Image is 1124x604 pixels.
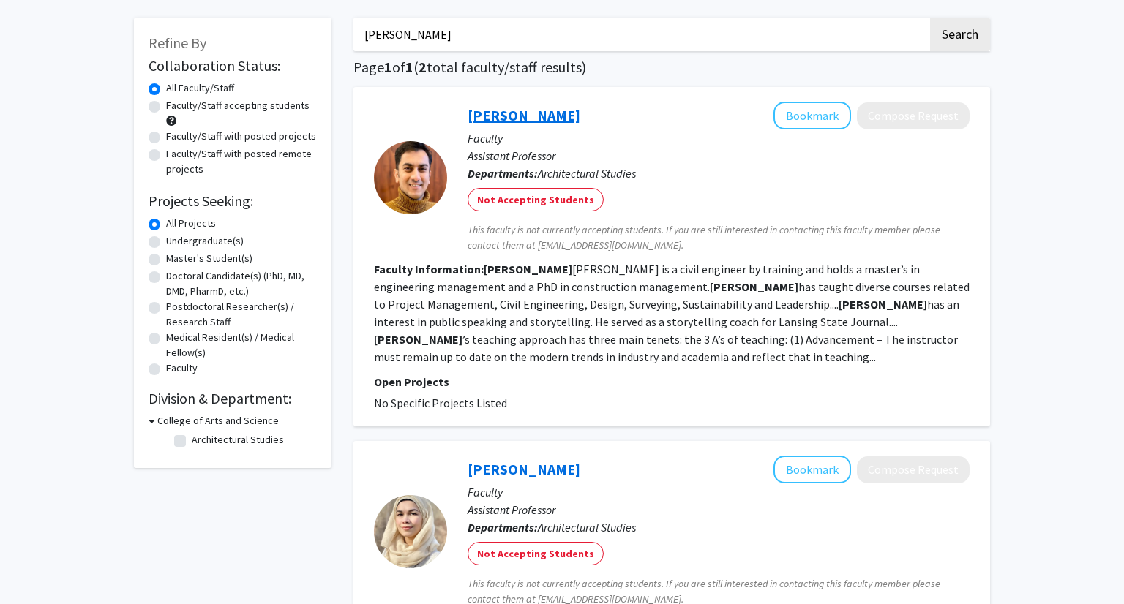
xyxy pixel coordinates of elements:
span: This faculty is not currently accepting students. If you are still interested in contacting this ... [468,222,970,253]
input: Search Keywords [353,18,928,51]
b: Departments: [468,166,538,181]
label: Faculty/Staff accepting students [166,98,310,113]
span: No Specific Projects Listed [374,396,507,410]
button: Add Rabia Faizan to Bookmarks [773,456,851,483]
span: 1 [405,58,413,76]
label: Undergraduate(s) [166,233,244,249]
p: Faculty [468,129,970,147]
button: Compose Request to Faizan Shafique [857,102,970,129]
button: Search [930,18,990,51]
h2: Division & Department: [149,390,317,407]
button: Compose Request to Rabia Faizan [857,456,970,483]
label: Faculty/Staff with posted remote projects [166,146,317,177]
span: Architectural Studies [538,166,636,181]
label: Medical Resident(s) / Medical Fellow(s) [166,330,317,360]
b: [PERSON_NAME] [484,262,572,276]
label: All Faculty/Staff [166,80,234,96]
p: Assistant Professor [468,147,970,165]
span: 2 [419,58,427,76]
span: 1 [384,58,392,76]
label: All Projects [166,216,216,231]
b: Faculty Information: [374,262,484,276]
label: Master's Student(s) [166,251,252,266]
p: Faculty [468,483,970,501]
label: Faculty [166,360,198,376]
a: [PERSON_NAME] [468,460,580,478]
iframe: Chat [11,538,62,593]
b: [PERSON_NAME] [839,297,927,312]
span: Architectural Studies [538,520,636,535]
b: Departments: [468,520,538,535]
h1: Page of ( total faculty/staff results) [353,58,990,76]
label: Doctoral Candidate(s) (PhD, MD, DMD, PharmD, etc.) [166,268,317,299]
button: Add Faizan Shafique to Bookmarks [773,102,851,129]
fg-read-more: [PERSON_NAME] is a civil engineer by training and holds a master’s in engineering management and ... [374,262,970,364]
span: Refine By [149,34,206,52]
h2: Collaboration Status: [149,57,317,75]
h2: Projects Seeking: [149,192,317,210]
mat-chip: Not Accepting Students [468,542,604,565]
p: Assistant Professor [468,501,970,518]
label: Postdoctoral Researcher(s) / Research Staff [166,299,317,330]
p: Open Projects [374,373,970,390]
b: [PERSON_NAME] [710,279,798,294]
h3: College of Arts and Science [157,413,279,429]
label: Architectural Studies [192,432,284,448]
label: Faculty/Staff with posted projects [166,129,316,144]
mat-chip: Not Accepting Students [468,188,604,211]
a: [PERSON_NAME] [468,106,580,124]
b: [PERSON_NAME] [374,332,462,347]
